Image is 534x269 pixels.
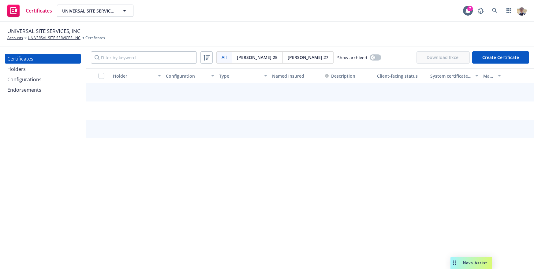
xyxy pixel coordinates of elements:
button: Manual certificate last generated [481,68,503,83]
button: Configuration [163,68,216,83]
button: System certificate last generated [428,68,481,83]
span: Certificates [26,8,52,13]
div: Configurations [7,75,42,84]
button: Description [325,73,355,79]
div: System certificate last generated [430,73,472,79]
button: Type [217,68,270,83]
a: Report a Bug [475,5,487,17]
div: Endorsements [7,85,41,95]
div: Holders [7,64,26,74]
span: All [222,54,227,61]
button: Nova Assist [450,257,492,269]
a: Switch app [503,5,515,17]
button: Holder [110,68,163,83]
span: [PERSON_NAME] 25 [237,54,278,61]
a: Certificates [5,2,54,19]
div: Drag to move [450,257,458,269]
div: Named Insured [272,73,320,79]
div: Configuration [166,73,207,79]
span: Nova Assist [463,260,487,265]
span: UNIVERSAL SITE SERVICES, INC [62,8,115,14]
a: UNIVERSAL SITE SERVICES, INC [28,35,80,41]
button: UNIVERSAL SITE SERVICES, INC [57,5,133,17]
input: Filter by keyword [91,51,197,64]
a: Holders [5,64,81,74]
div: Holder [113,73,154,79]
span: Download Excel [416,51,470,64]
div: Manual certificate last generated [483,73,494,79]
button: Client-facing status [375,68,428,83]
div: Type [219,73,260,79]
button: Create Certificate [472,51,529,64]
span: Show archived [337,54,367,61]
a: Certificates [5,54,81,64]
input: Select all [98,73,104,79]
a: Search [489,5,501,17]
a: Endorsements [5,85,81,95]
a: Configurations [5,75,81,84]
span: [PERSON_NAME] 27 [288,54,328,61]
span: Certificates [85,35,105,41]
a: Accounts [7,35,23,41]
button: Named Insured [270,68,323,83]
div: Client-facing status [377,73,425,79]
img: photo [517,6,527,16]
div: Certificates [7,54,33,64]
div: 7 [467,6,473,11]
span: UNIVERSAL SITE SERVICES, INC [7,27,80,35]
